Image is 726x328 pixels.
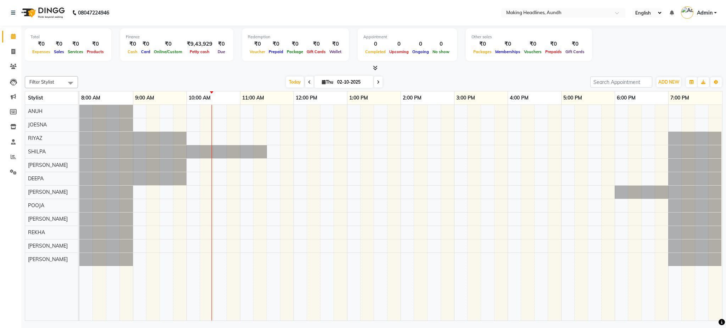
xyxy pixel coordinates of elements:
span: Voucher [248,49,267,54]
span: DEEPA [28,175,44,182]
div: Appointment [363,34,451,40]
span: [PERSON_NAME] [28,256,68,262]
div: ₹9,43,929 [184,40,215,48]
div: ₹0 [471,40,493,48]
span: ADD NEW [658,79,679,85]
a: 8:00 AM [79,93,102,103]
div: ₹0 [85,40,106,48]
a: 7:00 PM [669,93,691,103]
a: 11:00 AM [240,93,266,103]
span: [PERSON_NAME] [28,162,68,168]
img: logo [18,3,67,23]
b: 08047224946 [78,3,109,23]
span: Expenses [30,49,52,54]
div: 0 [387,40,411,48]
span: Admin [697,9,713,17]
div: ₹0 [267,40,285,48]
div: ₹0 [305,40,328,48]
span: Card [139,49,152,54]
span: [PERSON_NAME] [28,243,68,249]
span: No show [431,49,451,54]
span: ANUH [28,108,43,114]
a: 2:00 PM [401,93,423,103]
span: Services [66,49,85,54]
div: 0 [431,40,451,48]
span: Stylist [28,95,43,101]
input: 2025-10-02 [335,77,370,87]
a: 1:00 PM [347,93,370,103]
span: Wallet [328,49,343,54]
span: RIYAZ [28,135,42,141]
div: ₹0 [30,40,52,48]
span: [PERSON_NAME] [28,189,68,195]
span: Today [286,77,304,87]
div: Redemption [248,34,343,40]
div: ₹0 [215,40,228,48]
div: ₹0 [152,40,184,48]
span: Memberships [493,49,522,54]
span: [PERSON_NAME] [28,216,68,222]
a: 6:00 PM [615,93,637,103]
span: Products [85,49,106,54]
div: ₹0 [564,40,586,48]
div: 0 [411,40,431,48]
span: Gift Cards [564,49,586,54]
a: 5:00 PM [562,93,584,103]
span: Cash [126,49,139,54]
span: Ongoing [411,49,431,54]
a: 10:00 AM [187,93,212,103]
a: 12:00 PM [294,93,319,103]
img: Admin [681,6,693,19]
span: Packages [471,49,493,54]
button: ADD NEW [657,77,681,87]
span: Thu [320,79,335,85]
a: 4:00 PM [508,93,530,103]
span: Prepaids [543,49,564,54]
span: Filter Stylist [29,79,54,85]
div: Total [30,34,106,40]
div: ₹0 [248,40,267,48]
div: ₹0 [285,40,305,48]
div: Other sales [471,34,586,40]
span: POOJA [28,202,44,209]
div: ₹0 [493,40,522,48]
div: ₹0 [66,40,85,48]
span: Due [216,49,227,54]
span: Gift Cards [305,49,328,54]
div: ₹0 [52,40,66,48]
span: Online/Custom [152,49,184,54]
div: ₹0 [126,40,139,48]
a: 9:00 AM [133,93,156,103]
input: Search Appointment [590,77,652,87]
div: ₹0 [139,40,152,48]
div: ₹0 [543,40,564,48]
span: Petty cash [188,49,211,54]
span: Upcoming [387,49,411,54]
div: 0 [363,40,387,48]
span: Completed [363,49,387,54]
span: Package [285,49,305,54]
span: Prepaid [267,49,285,54]
div: Finance [126,34,228,40]
div: ₹0 [328,40,343,48]
span: REKHA [28,229,45,236]
span: JOESNA [28,121,47,128]
span: SHILPA [28,148,46,155]
a: 3:00 PM [454,93,477,103]
span: Sales [52,49,66,54]
span: Vouchers [522,49,543,54]
div: ₹0 [522,40,543,48]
